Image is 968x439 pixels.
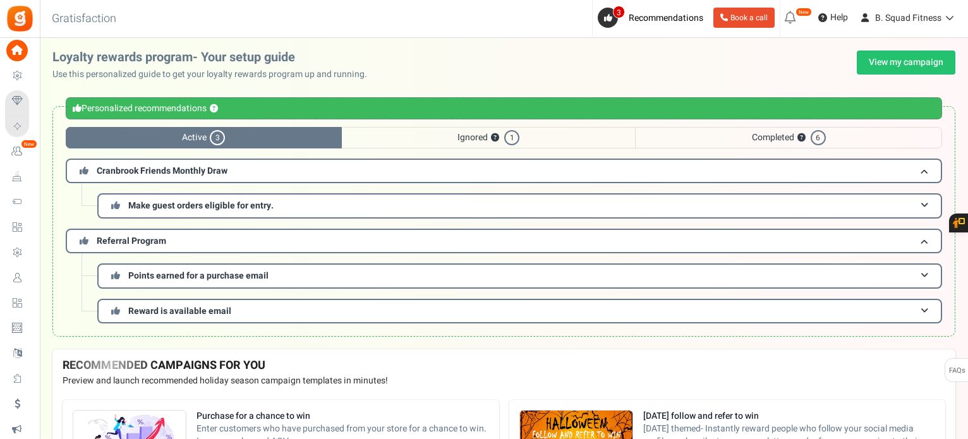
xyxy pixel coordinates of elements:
[63,375,945,387] p: Preview and launch recommended holiday season campaign templates in minutes!
[21,140,37,148] em: New
[210,130,225,145] span: 3
[613,6,625,18] span: 3
[52,68,377,81] p: Use this personalized guide to get your loyalty rewards program up and running.
[342,127,636,148] span: Ignored
[97,234,166,248] span: Referral Program
[5,141,34,162] a: New
[875,11,941,25] span: B. Squad Fitness
[643,410,936,423] strong: [DATE] follow and refer to win
[97,164,227,177] span: Cranbrook Friends Monthly Draw
[52,51,377,64] h2: Loyalty rewards program- Your setup guide
[813,8,853,28] a: Help
[491,134,499,142] button: ?
[504,130,519,145] span: 1
[197,410,489,423] strong: Purchase for a chance to win
[629,11,703,25] span: Recommendations
[948,359,965,383] span: FAQs
[811,130,826,145] span: 6
[38,6,130,32] h3: Gratisfaction
[6,4,34,33] img: Gratisfaction
[797,134,806,142] button: ?
[713,8,775,28] a: Book a call
[635,127,942,148] span: Completed
[66,97,942,119] div: Personalized recommendations
[796,8,812,16] em: New
[128,269,269,282] span: Points earned for a purchase email
[63,359,945,372] h4: RECOMMENDED CAMPAIGNS FOR YOU
[128,199,274,212] span: Make guest orders eligible for entry.
[827,11,848,24] span: Help
[128,304,231,318] span: Reward is available email
[210,105,218,113] button: ?
[66,127,342,148] span: Active
[857,51,955,75] a: View my campaign
[598,8,708,28] a: 3 Recommendations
